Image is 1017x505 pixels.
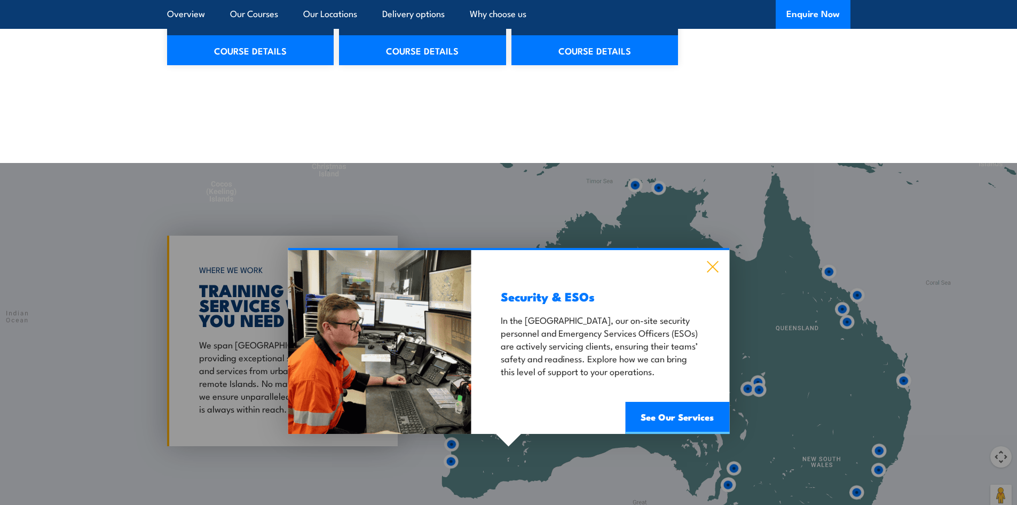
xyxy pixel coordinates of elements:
a: COURSE DETAILS [511,35,679,65]
a: See Our Services [625,402,729,434]
a: COURSE DETAILS [167,35,334,65]
a: COURSE DETAILS [339,35,506,65]
h3: Security & ESOs [501,290,700,302]
p: In the [GEOGRAPHIC_DATA], our on-site security personnel and Emergency Services Officers (ESOs) a... [501,313,700,377]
